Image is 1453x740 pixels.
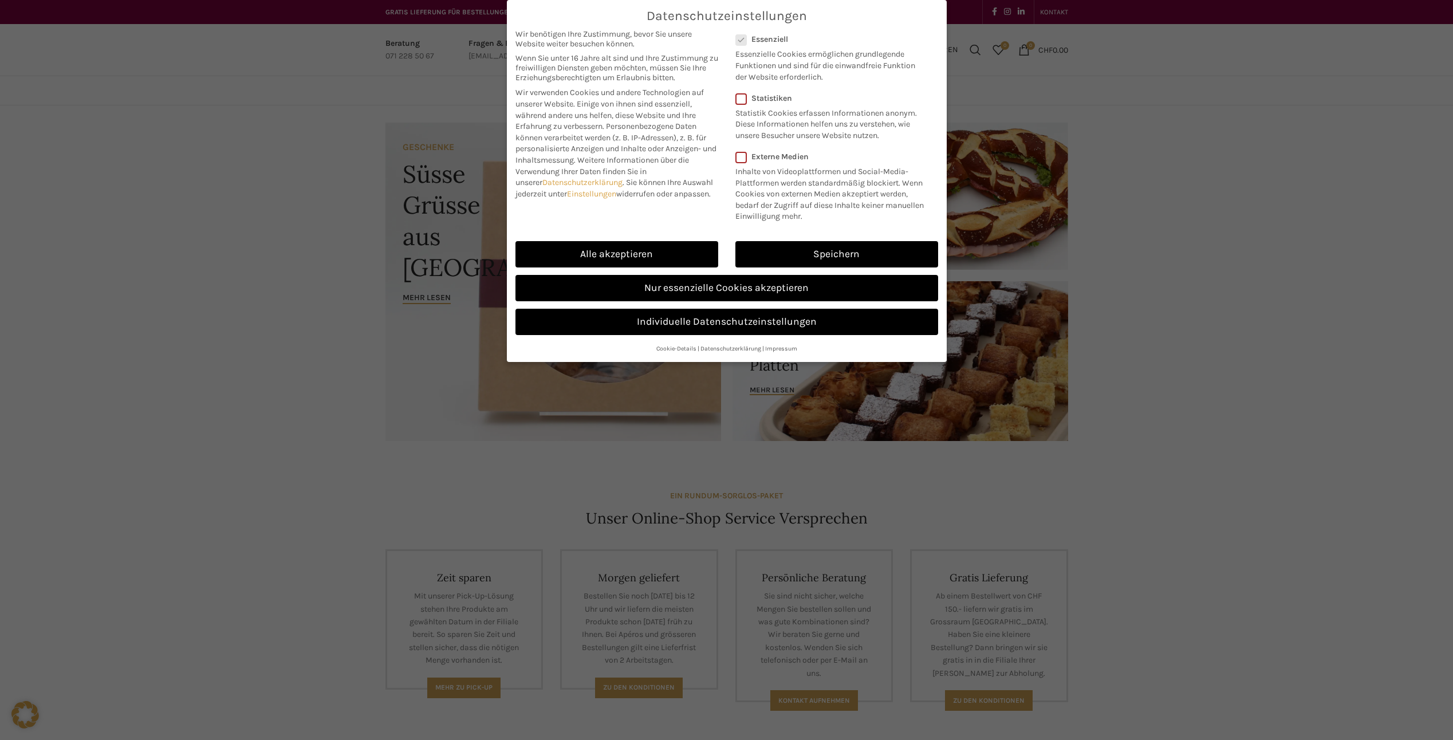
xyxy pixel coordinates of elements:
a: Alle akzeptieren [515,241,718,267]
p: Inhalte von Videoplattformen und Social-Media-Plattformen werden standardmäßig blockiert. Wenn Co... [735,162,931,222]
span: Datenschutzeinstellungen [647,9,807,23]
a: Datenschutzerklärung [700,345,761,352]
span: Wir benötigen Ihre Zustimmung, bevor Sie unsere Website weiter besuchen können. [515,29,718,49]
span: Sie können Ihre Auswahl jederzeit unter widerrufen oder anpassen. [515,178,713,199]
span: Wir verwenden Cookies und andere Technologien auf unserer Website. Einige von ihnen sind essenzie... [515,88,704,131]
p: Essenzielle Cookies ermöglichen grundlegende Funktionen und sind für die einwandfreie Funktion de... [735,44,923,82]
span: Weitere Informationen über die Verwendung Ihrer Daten finden Sie in unserer . [515,155,689,187]
a: Impressum [765,345,797,352]
p: Statistik Cookies erfassen Informationen anonym. Diese Informationen helfen uns zu verstehen, wie... [735,103,923,141]
label: Statistiken [735,93,923,103]
a: Nur essenzielle Cookies akzeptieren [515,275,938,301]
span: Wenn Sie unter 16 Jahre alt sind und Ihre Zustimmung zu freiwilligen Diensten geben möchten, müss... [515,53,718,82]
label: Essenziell [735,34,923,44]
span: Personenbezogene Daten können verarbeitet werden (z. B. IP-Adressen), z. B. für personalisierte A... [515,121,716,165]
a: Speichern [735,241,938,267]
a: Einstellungen [567,189,616,199]
a: Cookie-Details [656,345,696,352]
label: Externe Medien [735,152,931,162]
a: Datenschutzerklärung [542,178,623,187]
a: Individuelle Datenschutzeinstellungen [515,309,938,335]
